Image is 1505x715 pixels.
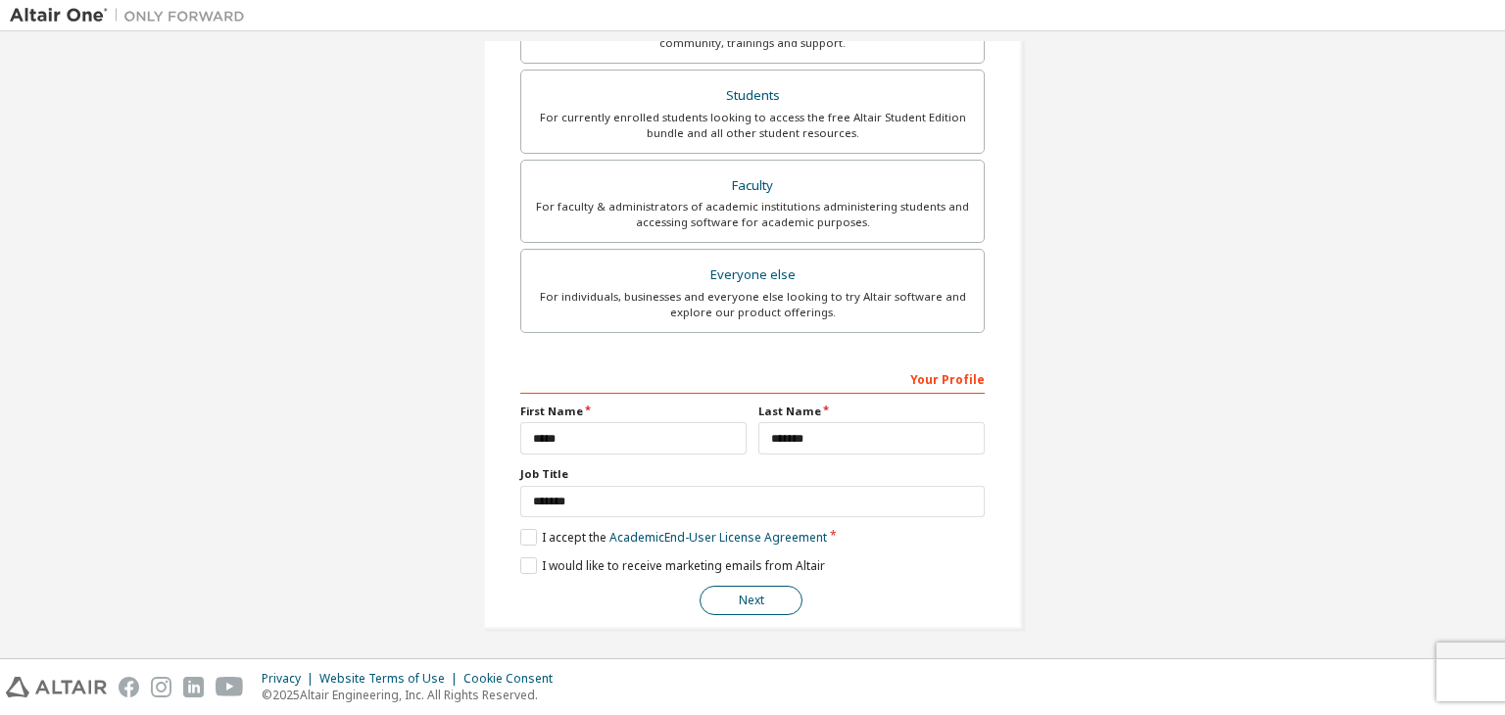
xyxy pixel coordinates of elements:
[758,404,985,419] label: Last Name
[6,677,107,697] img: altair_logo.svg
[533,110,972,141] div: For currently enrolled students looking to access the free Altair Student Edition bundle and all ...
[533,199,972,230] div: For faculty & administrators of academic institutions administering students and accessing softwa...
[533,82,972,110] div: Students
[151,677,171,697] img: instagram.svg
[520,404,747,419] label: First Name
[700,586,802,615] button: Next
[609,529,827,546] a: Academic End-User License Agreement
[463,671,564,687] div: Cookie Consent
[262,687,564,703] p: © 2025 Altair Engineering, Inc. All Rights Reserved.
[262,671,319,687] div: Privacy
[520,557,825,574] label: I would like to receive marketing emails from Altair
[119,677,139,697] img: facebook.svg
[520,362,985,394] div: Your Profile
[533,172,972,200] div: Faculty
[216,677,244,697] img: youtube.svg
[520,529,827,546] label: I accept the
[520,466,985,482] label: Job Title
[10,6,255,25] img: Altair One
[183,677,204,697] img: linkedin.svg
[319,671,463,687] div: Website Terms of Use
[533,289,972,320] div: For individuals, businesses and everyone else looking to try Altair software and explore our prod...
[533,262,972,289] div: Everyone else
